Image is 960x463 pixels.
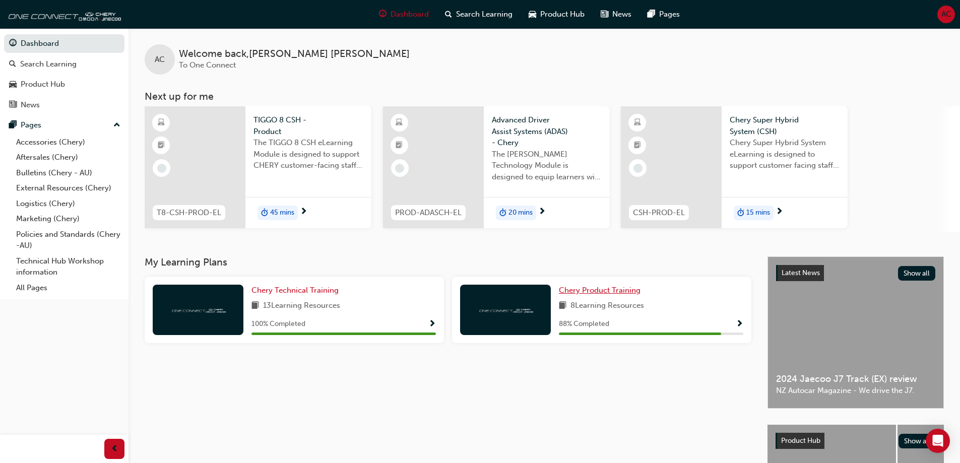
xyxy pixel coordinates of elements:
span: duration-icon [261,207,268,220]
span: learningRecordVerb_NONE-icon [395,164,404,173]
span: Product Hub [781,436,820,445]
a: Search Learning [4,55,124,74]
img: oneconnect [5,4,121,24]
span: PROD-ADASCH-EL [395,207,462,219]
a: guage-iconDashboard [371,4,437,25]
span: learningResourceType_ELEARNING-icon [396,116,403,129]
span: 15 mins [746,207,770,219]
span: AC [155,54,165,65]
a: Accessories (Chery) [12,135,124,150]
div: Search Learning [20,58,77,70]
a: Product HubShow all [776,433,936,449]
span: TIGGO 8 CSH - Product [253,114,363,137]
a: All Pages [12,280,124,296]
span: learningRecordVerb_NONE-icon [157,164,166,173]
button: Show all [898,266,936,281]
span: pages-icon [9,121,17,130]
span: car-icon [9,80,17,89]
a: News [4,96,124,114]
a: Latest NewsShow all2024 Jaecoo J7 Track (EX) reviewNZ Autocar Magazine - We drive the J7. [767,256,944,409]
span: 88 % Completed [559,318,609,330]
a: car-iconProduct Hub [521,4,593,25]
a: Aftersales (Chery) [12,150,124,165]
button: Pages [4,116,124,135]
span: The TIGGO 8 CSH eLearning Module is designed to support CHERY customer-facing staff with the prod... [253,137,363,171]
span: news-icon [9,101,17,110]
span: learningResourceType_ELEARNING-icon [158,116,165,129]
span: 13 Learning Resources [263,300,340,312]
button: Show Progress [736,318,743,330]
a: External Resources (Chery) [12,180,124,196]
span: Advanced Driver Assist Systems (ADAS) - Chery [492,114,602,149]
span: Chery Technical Training [251,286,339,295]
h3: My Learning Plans [145,256,751,268]
span: Welcome back , [PERSON_NAME] [PERSON_NAME] [179,48,410,60]
a: pages-iconPages [639,4,688,25]
span: book-icon [559,300,566,312]
span: next-icon [300,208,307,217]
span: Show Progress [428,320,436,329]
a: Marketing (Chery) [12,211,124,227]
span: 100 % Completed [251,318,305,330]
span: To One Connect [179,60,236,70]
span: 8 Learning Resources [570,300,644,312]
span: booktick-icon [634,139,641,152]
span: NZ Autocar Magazine - We drive the J7. [776,385,935,396]
span: duration-icon [737,207,744,220]
span: Pages [659,9,680,20]
img: oneconnect [478,305,533,314]
button: DashboardSearch LearningProduct HubNews [4,32,124,116]
a: Chery Technical Training [251,285,343,296]
span: learningResourceType_ELEARNING-icon [634,116,641,129]
span: duration-icon [499,207,506,220]
span: guage-icon [9,39,17,48]
span: pages-icon [648,8,655,21]
span: The [PERSON_NAME] Technology Module is designed to equip learners with essential knowledge about ... [492,149,602,183]
div: Pages [21,119,41,131]
span: learningRecordVerb_NONE-icon [633,164,643,173]
span: guage-icon [379,8,387,21]
a: CSH-PROD-ELChery Super Hybrid System (CSH)Chery Super Hybrid System eLearning is designed to supp... [621,106,848,228]
span: book-icon [251,300,259,312]
h3: Next up for me [129,91,960,102]
span: news-icon [601,8,608,21]
a: Logistics (Chery) [12,196,124,212]
span: prev-icon [111,443,118,455]
div: News [21,99,40,111]
a: Bulletins (Chery - AU) [12,165,124,181]
span: search-icon [445,8,452,21]
span: CSH-PROD-EL [633,207,685,219]
a: PROD-ADASCH-ELAdvanced Driver Assist Systems (ADAS) - CheryThe [PERSON_NAME] Technology Module is... [383,106,610,228]
a: Policies and Standards (Chery -AU) [12,227,124,253]
button: AC [937,6,955,23]
span: Chery Product Training [559,286,641,295]
a: Chery Product Training [559,285,645,296]
span: up-icon [113,119,120,132]
span: next-icon [776,208,783,217]
button: Show Progress [428,318,436,330]
a: search-iconSearch Learning [437,4,521,25]
span: 45 mins [270,207,294,219]
span: Search Learning [456,9,513,20]
span: search-icon [9,60,16,69]
span: 20 mins [508,207,533,219]
a: Product Hub [4,75,124,94]
span: Chery Super Hybrid System (CSH) [730,114,840,137]
span: Chery Super Hybrid System eLearning is designed to support customer facing staff with the underst... [730,137,840,171]
span: Product Hub [540,9,585,20]
span: booktick-icon [396,139,403,152]
span: AC [941,9,951,20]
span: Show Progress [736,320,743,329]
button: Show all [899,434,936,448]
span: next-icon [538,208,546,217]
a: news-iconNews [593,4,639,25]
a: Technical Hub Workshop information [12,253,124,280]
span: T8-CSH-PROD-EL [157,207,221,219]
span: News [612,9,631,20]
span: car-icon [529,8,536,21]
a: Latest NewsShow all [776,265,935,281]
a: Dashboard [4,34,124,53]
div: Product Hub [21,79,65,90]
